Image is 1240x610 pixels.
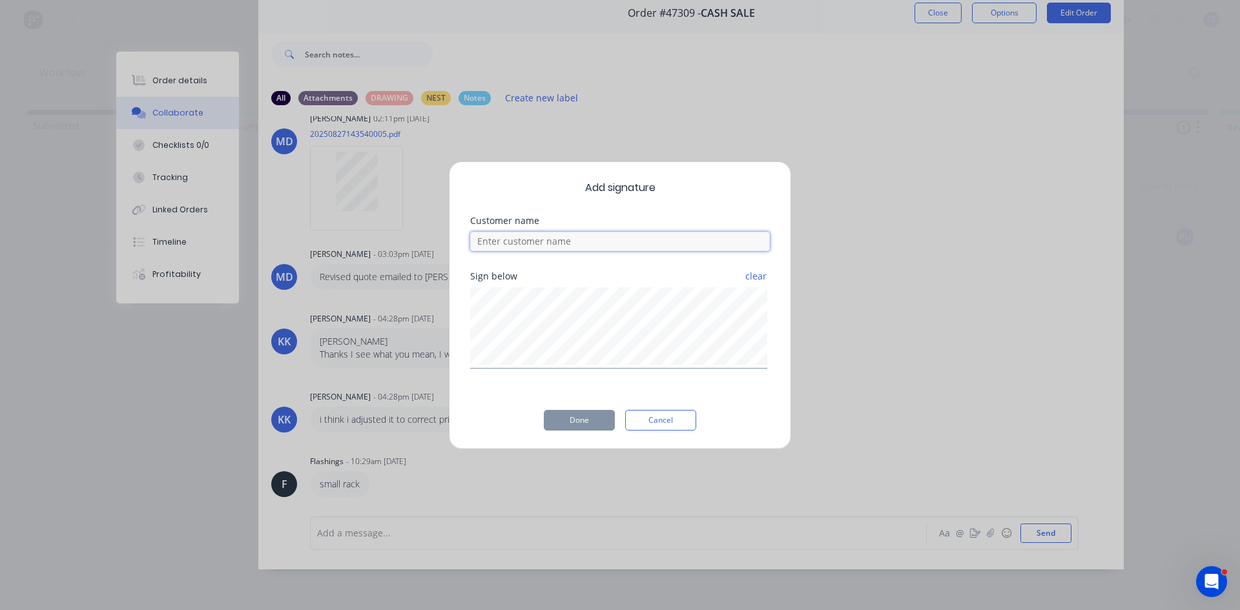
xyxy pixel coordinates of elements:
button: clear [745,265,767,288]
div: Sign below [470,272,770,281]
iframe: Intercom live chat [1196,566,1227,597]
button: Done [544,410,615,431]
div: Customer name [470,216,770,225]
input: Enter customer name [470,232,770,251]
button: Cancel [625,410,696,431]
span: Add signature [470,180,770,196]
